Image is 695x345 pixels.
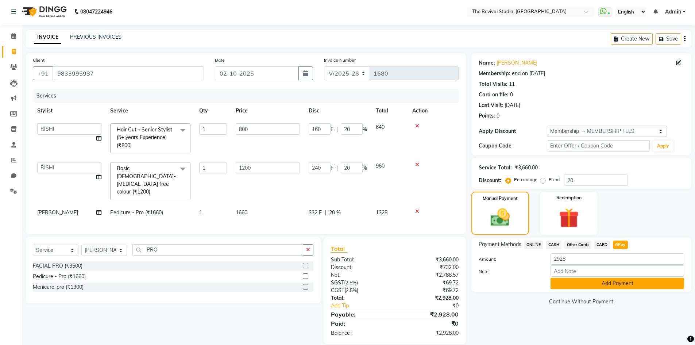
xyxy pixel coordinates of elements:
button: Apply [653,141,673,152]
span: 640 [376,124,385,130]
span: Payment Methods [479,241,521,248]
div: Discount: [325,264,395,271]
span: 20 % [329,209,341,216]
span: CARD [594,241,610,249]
label: Amount: [473,256,545,262]
div: Membership: [479,70,510,77]
div: Pedicure - Pro (₹1660) [33,273,86,280]
div: Total: [325,294,395,302]
div: ₹2,928.00 [395,329,464,337]
span: 1328 [376,209,387,216]
div: Apply Discount [479,127,547,135]
div: 0 [510,91,513,99]
div: 11 [509,80,515,88]
span: 2.5% [346,287,357,293]
img: logo [19,1,69,22]
input: Add Note [551,265,684,277]
label: Percentage [514,176,537,183]
span: Pedicure - Pro (₹1660) [110,209,163,216]
b: 08047224946 [80,1,112,22]
img: _gift.svg [553,206,585,230]
span: 1660 [236,209,247,216]
span: | [325,209,326,216]
div: Points: [479,112,495,120]
div: Service Total: [479,164,512,172]
span: F [331,126,333,133]
div: ₹2,928.00 [395,310,464,319]
span: | [336,126,338,133]
th: Action [408,103,459,119]
div: ₹69.72 [395,279,464,287]
span: F [331,164,333,172]
span: CASH [546,241,561,249]
th: Qty [195,103,231,119]
th: Stylist [33,103,106,119]
th: Price [231,103,304,119]
div: ₹2,788.57 [395,271,464,279]
a: PREVIOUS INVOICES [70,34,121,40]
div: Coupon Code [479,142,547,150]
div: end on [DATE] [512,70,545,77]
input: Search by Name/Mobile/Email/Code [53,66,204,80]
span: SGST [331,279,344,286]
span: Other Cards [564,241,591,249]
span: 1 [199,209,202,216]
label: Redemption [556,195,582,201]
span: Hair Cut - Senior Stylist (5+ years Experience) (₹800) [117,126,172,149]
th: Total [371,103,408,119]
div: FACIAL PRO (₹3500) [33,262,82,270]
span: CGST [331,287,344,294]
span: ONLINE [524,241,543,249]
label: Date [215,57,225,64]
div: Total Visits: [479,80,507,88]
span: % [363,164,367,172]
button: Save [656,33,681,45]
label: Note: [473,268,545,275]
input: Amount [551,253,684,265]
div: ₹3,660.00 [515,164,538,172]
div: Name: [479,59,495,67]
span: GPay [613,241,628,249]
a: [PERSON_NAME] [497,59,537,67]
div: [DATE] [505,101,520,109]
label: Manual Payment [483,195,518,202]
div: Last Visit: [479,101,503,109]
span: % [363,126,367,133]
div: Discount: [479,177,501,184]
th: Service [106,103,195,119]
span: Basic [DEMOGRAPHIC_DATA]-[MEDICAL_DATA] free colour (₹1200) [117,165,176,195]
a: INVOICE [34,31,61,44]
span: Admin [665,8,681,16]
div: Sub Total: [325,256,395,264]
div: ₹732.00 [395,264,464,271]
th: Disc [304,103,371,119]
div: Services [34,89,464,103]
a: Continue Without Payment [473,298,690,306]
label: Invoice Number [324,57,356,64]
div: Menicure-pro (₹1300) [33,283,84,291]
div: 0 [497,112,499,120]
input: Search or Scan [132,244,303,256]
div: ₹2,928.00 [395,294,464,302]
label: Client [33,57,45,64]
div: ₹0 [395,319,464,328]
div: ₹69.72 [395,287,464,294]
div: ₹0 [406,302,464,310]
button: Add Payment [551,278,684,289]
span: [PERSON_NAME] [37,209,78,216]
div: Paid: [325,319,395,328]
button: Create New [611,33,653,45]
span: 332 F [309,209,322,216]
a: Add Tip [325,302,406,310]
label: Fixed [549,176,560,183]
div: Net: [325,271,395,279]
div: ( ) [325,279,395,287]
span: | [336,164,338,172]
input: Enter Offer / Coupon Code [547,140,650,152]
span: 2.5% [345,280,356,285]
button: +91 [33,66,53,80]
div: Balance : [325,329,395,337]
div: ₹3,660.00 [395,256,464,264]
span: Total [331,245,348,253]
img: _cash.svg [484,206,516,229]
